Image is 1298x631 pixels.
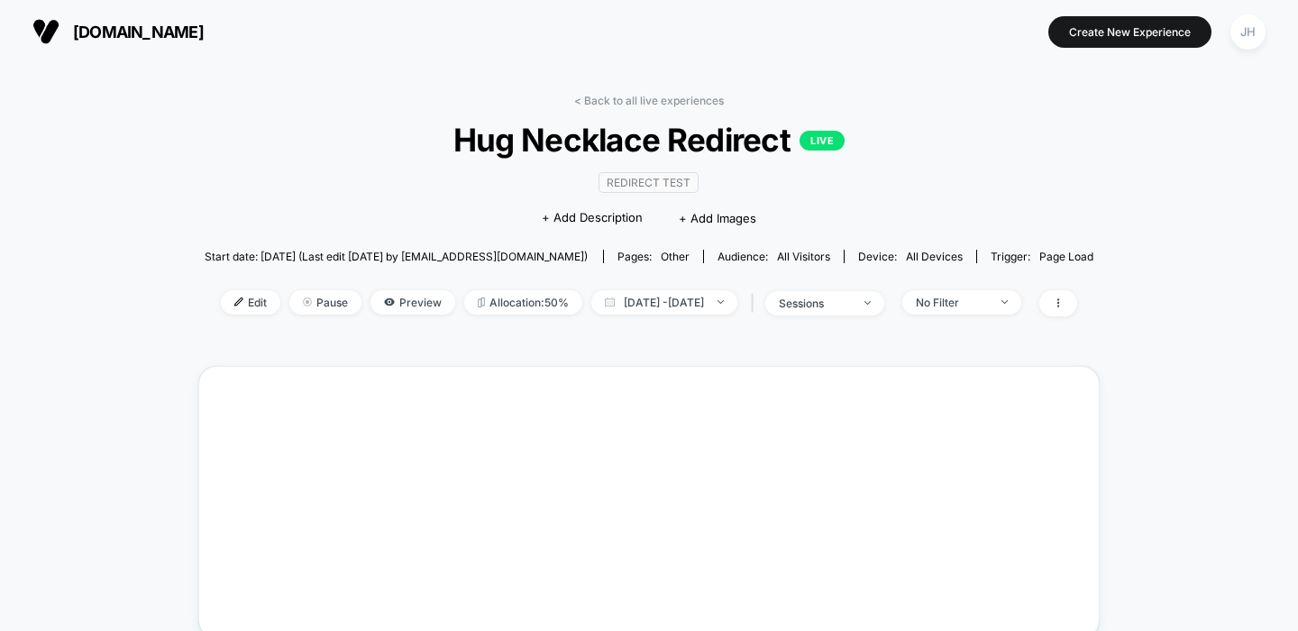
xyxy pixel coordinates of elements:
span: Edit [221,290,280,315]
img: calendar [605,297,615,306]
button: JH [1225,14,1271,50]
img: rebalance [478,297,485,307]
img: edit [234,297,243,306]
div: JH [1230,14,1266,50]
div: Pages: [617,250,690,263]
div: Trigger: [991,250,1093,263]
a: < Back to all live experiences [574,94,724,107]
span: Redirect Test [599,172,699,193]
img: end [864,301,871,305]
span: Preview [370,290,455,315]
span: Hug Necklace Redirect [249,121,1049,159]
button: Create New Experience [1048,16,1211,48]
div: No Filter [916,296,988,309]
span: + Add Description [542,209,643,227]
span: Allocation: 50% [464,290,582,315]
span: Start date: [DATE] (Last edit [DATE] by [EMAIL_ADDRESS][DOMAIN_NAME]) [205,250,588,263]
p: LIVE [800,131,845,151]
img: end [1001,300,1008,304]
span: [DOMAIN_NAME] [73,23,204,41]
img: end [718,300,724,304]
img: end [303,297,312,306]
div: sessions [779,297,851,310]
button: [DOMAIN_NAME] [27,17,209,46]
div: Audience: [718,250,830,263]
span: | [746,290,765,316]
span: Page Load [1039,250,1093,263]
span: [DATE] - [DATE] [591,290,737,315]
span: All Visitors [777,250,830,263]
span: Device: [844,250,976,263]
span: Pause [289,290,361,315]
span: other [661,250,690,263]
span: all devices [906,250,963,263]
img: Visually logo [32,18,59,45]
span: + Add Images [679,211,756,225]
